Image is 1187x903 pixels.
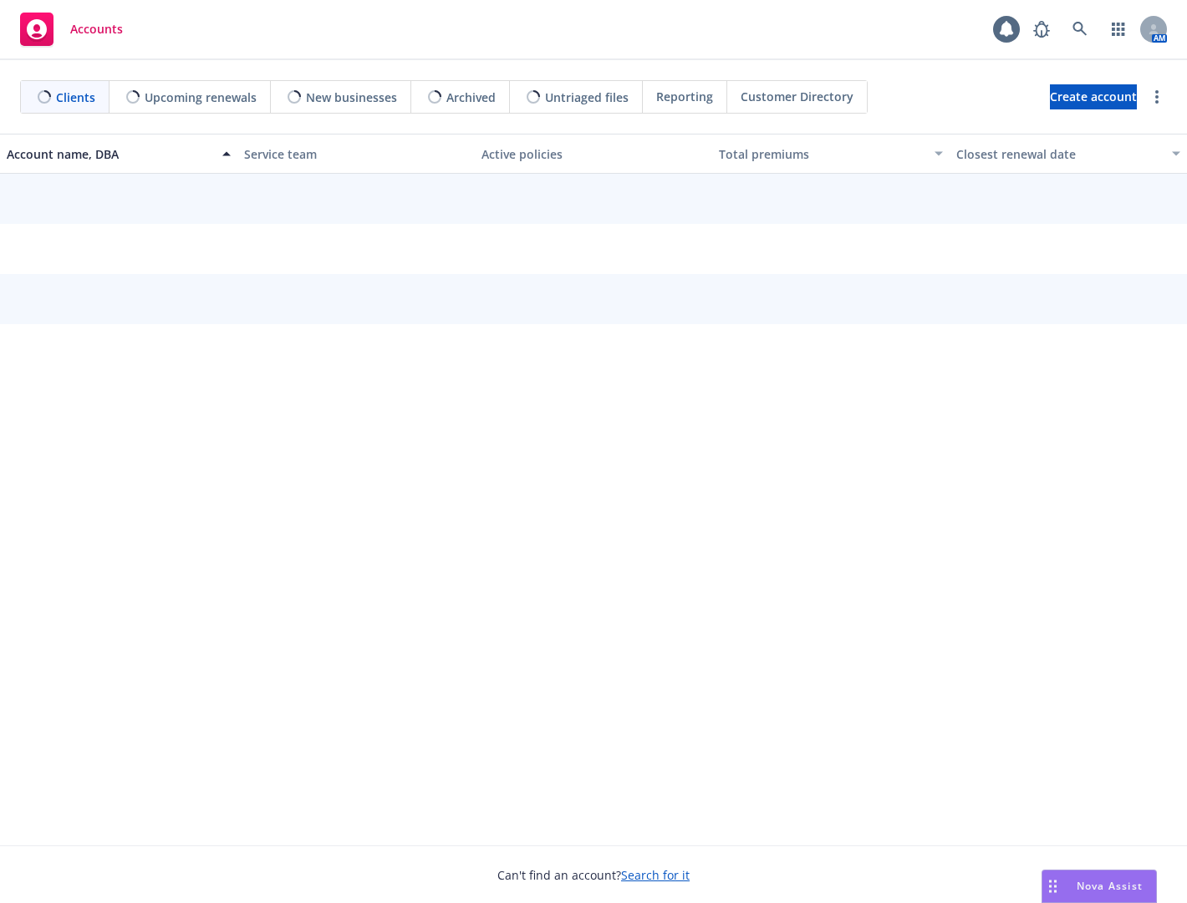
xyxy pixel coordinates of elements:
a: Accounts [13,6,130,53]
span: Create account [1050,81,1137,113]
a: Search [1063,13,1097,46]
div: Active policies [481,145,706,163]
div: Service team [244,145,468,163]
span: Archived [446,89,496,106]
button: Nova Assist [1042,870,1157,903]
button: Closest renewal date [950,134,1187,174]
button: Total premiums [712,134,950,174]
span: Customer Directory [741,88,853,105]
a: more [1147,87,1167,107]
span: New businesses [306,89,397,106]
a: Search for it [621,867,690,883]
span: Reporting [656,88,713,105]
div: Account name, DBA [7,145,212,163]
a: Create account [1050,84,1137,109]
div: Total premiums [719,145,925,163]
span: Accounts [70,23,123,36]
span: Clients [56,89,95,106]
span: Nova Assist [1077,879,1143,893]
a: Switch app [1102,13,1135,46]
div: Drag to move [1042,870,1063,902]
button: Active policies [475,134,712,174]
span: Can't find an account? [497,866,690,884]
a: Report a Bug [1025,13,1058,46]
button: Service team [237,134,475,174]
div: Closest renewal date [956,145,1162,163]
span: Upcoming renewals [145,89,257,106]
span: Untriaged files [545,89,629,106]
